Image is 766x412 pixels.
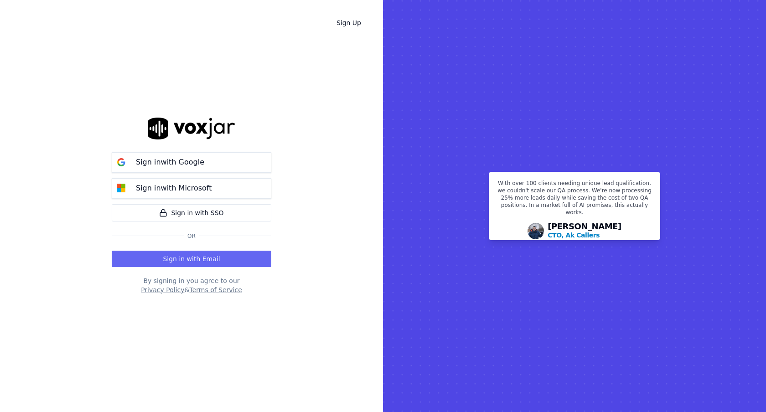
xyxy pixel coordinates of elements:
div: By signing in you agree to our & [112,276,271,294]
p: Sign in with Google [136,157,204,168]
button: Terms of Service [189,285,242,294]
p: With over 100 clients needing unique lead qualification, we couldn't scale our QA process. We're ... [495,180,654,220]
a: Sign in with SSO [112,204,271,221]
span: Or [184,232,199,240]
p: Sign in with Microsoft [136,183,212,194]
button: Sign inwith Google [112,152,271,173]
a: Sign Up [329,15,368,31]
img: logo [148,118,235,139]
button: Sign in with Email [112,251,271,267]
p: CTO, Ak Callers [548,231,600,240]
img: Avatar [528,223,544,239]
img: microsoft Sign in button [112,179,130,197]
img: google Sign in button [112,153,130,171]
button: Sign inwith Microsoft [112,178,271,199]
div: [PERSON_NAME] [548,222,621,240]
button: Privacy Policy [141,285,184,294]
